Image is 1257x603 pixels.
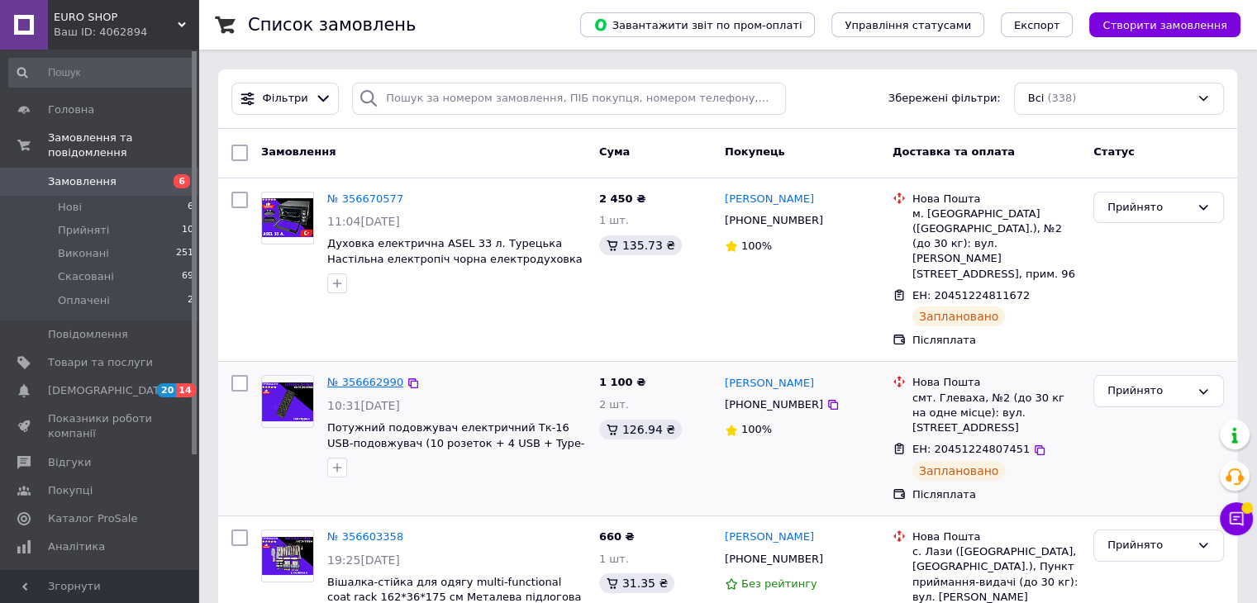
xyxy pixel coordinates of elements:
span: Управління сайтом [48,567,153,597]
div: 31.35 ₴ [599,573,674,593]
button: Управління статусами [831,12,984,37]
span: Відгуки [48,455,91,470]
button: Завантажити звіт по пром-оплаті [580,12,815,37]
input: Пошук [8,58,195,88]
button: Чат з покупцем [1220,502,1253,535]
div: [PHONE_NUMBER] [721,548,826,570]
img: Фото товару [262,382,313,421]
img: Фото товару [262,537,313,576]
div: [PHONE_NUMBER] [721,394,826,415]
span: Показники роботи компанії [48,411,153,441]
span: 1 шт. [599,214,629,226]
div: Ваш ID: 4062894 [54,25,198,40]
a: Фото товару [261,375,314,428]
button: Експорт [1001,12,1074,37]
span: 14 [176,383,195,397]
div: Прийнято [1107,199,1190,216]
span: Замовлення [261,145,336,158]
span: 1 шт. [599,553,629,565]
div: Заплановано [912,306,1006,326]
a: [PERSON_NAME] [725,376,814,392]
div: Заплановано [912,461,1006,481]
div: Нова Пошта [912,529,1080,544]
div: 126.94 ₴ [599,420,682,439]
span: 2 шт. [599,398,629,411]
span: Управління статусами [845,19,971,31]
div: смт. Глеваха, №2 (до 30 кг на одне місце): вул. [STREET_ADDRESS] [912,391,1080,436]
span: Замовлення [48,174,117,189]
span: ЕН: 20451224807451 [912,443,1030,455]
span: Каталог ProSale [48,511,137,526]
a: Потужний подовжувач електричний Тк-16 USB-подовжувач (10 розеток + 4 USB + Type-C), 5 метрів, для... [327,421,584,480]
span: Виконані [58,246,109,261]
span: 660 ₴ [599,530,635,543]
span: Доставка та оплата [893,145,1015,158]
a: № 356603358 [327,530,403,543]
span: Фільтри [263,91,308,107]
span: Головна [48,102,94,117]
span: Cума [599,145,630,158]
span: 100% [741,240,772,252]
h1: Список замовлень [248,15,416,35]
span: 6 [174,174,190,188]
span: 2 [188,293,193,308]
span: Повідомлення [48,327,128,342]
div: Післяплата [912,487,1080,502]
a: [PERSON_NAME] [725,529,814,545]
span: (338) [1047,92,1076,104]
span: 69 [182,269,193,284]
span: 6 [188,200,193,215]
a: [PERSON_NAME] [725,192,814,207]
span: Товари та послуги [48,355,153,370]
span: Скасовані [58,269,114,284]
span: [DEMOGRAPHIC_DATA] [48,383,170,398]
span: 1 100 ₴ [599,376,645,388]
span: 10:31[DATE] [327,399,400,412]
span: Покупець [725,145,785,158]
span: Збережені фільтри: [888,91,1001,107]
span: EURO SHOP [54,10,178,25]
div: 135.73 ₴ [599,235,682,255]
span: Аналітика [48,539,105,554]
span: 2 450 ₴ [599,192,645,205]
span: Без рейтингу [741,577,817,590]
span: Нові [58,200,82,215]
a: Створити замовлення [1073,18,1240,31]
div: Нова Пошта [912,192,1080,207]
span: Прийняті [58,223,109,238]
span: 19:25[DATE] [327,553,400,567]
span: Статус [1093,145,1135,158]
a: Фото товару [261,529,314,582]
span: Всі [1028,91,1045,107]
span: 251 [176,246,193,261]
span: 100% [741,423,772,435]
span: 20 [157,383,176,397]
div: Прийнято [1107,382,1190,400]
span: Покупці [48,483,93,498]
button: Створити замовлення [1089,12,1240,37]
a: Духовка електрична ASEL 33 л. Турецька Настільна електропіч чорна електродуховка для дому [PERSON... [327,237,583,280]
input: Пошук за номером замовлення, ПІБ покупця, номером телефону, Email, номером накладної [352,83,786,115]
span: 10 [182,223,193,238]
div: Післяплата [912,333,1080,348]
span: 11:04[DATE] [327,215,400,228]
a: Фото товару [261,192,314,245]
span: Створити замовлення [1102,19,1227,31]
div: Нова Пошта [912,375,1080,390]
img: Фото товару [262,198,313,237]
span: Замовлення та повідомлення [48,131,198,160]
span: Завантажити звіт по пром-оплаті [593,17,802,32]
div: м. [GEOGRAPHIC_DATA] ([GEOGRAPHIC_DATA].), №2 (до 30 кг): вул. [PERSON_NAME][STREET_ADDRESS], при... [912,207,1080,282]
a: № 356670577 [327,192,403,205]
span: ЕН: 20451224811672 [912,289,1030,301]
div: [PHONE_NUMBER] [721,210,826,231]
span: Оплачені [58,293,110,308]
div: Прийнято [1107,537,1190,554]
span: Експорт [1014,19,1060,31]
a: № 356662990 [327,376,403,388]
